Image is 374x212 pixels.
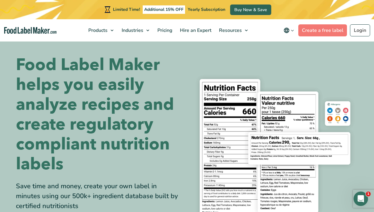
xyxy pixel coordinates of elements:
h1: Food Label Maker helps you easily analyze recipes and create regulatory compliant nutrition labels [16,55,183,174]
a: Pricing [154,19,175,41]
a: Create a free label [298,24,347,36]
a: Hire an Expert [176,19,214,41]
iframe: Intercom live chat [354,192,368,206]
span: Hire an Expert [178,27,212,34]
a: Login [350,24,370,36]
a: Industries [118,19,152,41]
div: Save time and money, create your own label in minutes using our 500k+ ingredient database built b... [16,181,183,211]
span: Additional 15% OFF [143,5,185,14]
a: Products [85,19,117,41]
span: Yearly Subscription [188,7,225,12]
span: Limited Time! [113,7,140,12]
a: Buy Now & Save [230,5,271,15]
a: Resources [215,19,251,41]
span: Pricing [156,27,173,34]
span: Industries [120,27,144,34]
span: Products [87,27,108,34]
span: 1 [366,192,371,196]
span: Resources [217,27,242,34]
